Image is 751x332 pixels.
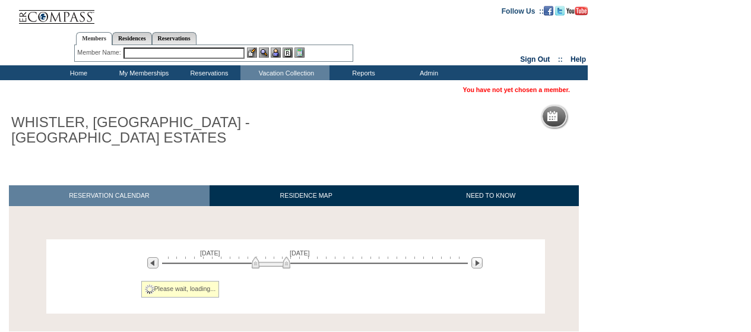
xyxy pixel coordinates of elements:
[571,55,586,64] a: Help
[77,48,123,58] div: Member Name:
[145,284,154,294] img: spinner2.gif
[271,48,281,58] img: Impersonate
[520,55,550,64] a: Sign Out
[141,281,220,298] div: Please wait, loading...
[463,86,570,93] span: You have not yet chosen a member.
[147,257,159,268] img: Previous
[240,65,329,80] td: Vacation Collection
[403,185,579,206] a: NEED TO KNOW
[329,65,395,80] td: Reports
[112,32,152,45] a: Residences
[290,249,310,257] span: [DATE]
[200,249,220,257] span: [DATE]
[247,48,257,58] img: b_edit.gif
[210,185,403,206] a: RESIDENCE MAP
[76,32,112,45] a: Members
[395,65,460,80] td: Admin
[175,65,240,80] td: Reservations
[259,48,269,58] img: View
[45,65,110,80] td: Home
[558,55,563,64] span: ::
[566,7,588,14] a: Subscribe to our YouTube Channel
[562,113,653,121] h5: Reservation Calendar
[110,65,175,80] td: My Memberships
[555,6,565,15] img: Follow us on Twitter
[152,32,197,45] a: Reservations
[544,7,553,14] a: Become our fan on Facebook
[544,6,553,15] img: Become our fan on Facebook
[283,48,293,58] img: Reservations
[294,48,305,58] img: b_calculator.gif
[471,257,483,268] img: Next
[566,7,588,15] img: Subscribe to our YouTube Channel
[502,6,544,15] td: Follow Us ::
[555,7,565,14] a: Follow us on Twitter
[9,112,275,148] h1: WHISTLER, [GEOGRAPHIC_DATA] - [GEOGRAPHIC_DATA] ESTATES
[9,185,210,206] a: RESERVATION CALENDAR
